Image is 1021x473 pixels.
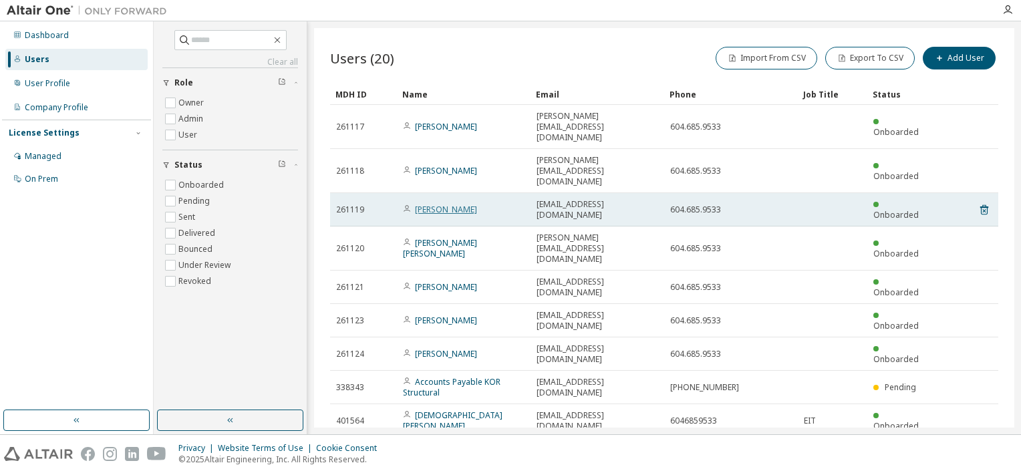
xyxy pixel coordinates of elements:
[178,443,218,454] div: Privacy
[537,410,658,432] span: [EMAIL_ADDRESS][DOMAIN_NAME]
[25,30,69,41] div: Dashboard
[336,282,364,293] span: 261121
[278,77,286,88] span: Clear filter
[81,447,95,461] img: facebook.svg
[147,447,166,461] img: youtube.svg
[670,282,721,293] span: 604.685.9533
[537,155,658,187] span: [PERSON_NAME][EMAIL_ADDRESS][DOMAIN_NAME]
[9,128,80,138] div: License Settings
[336,315,364,326] span: 261123
[670,122,721,132] span: 604.685.9533
[178,257,233,273] label: Under Review
[336,122,364,132] span: 261117
[403,376,500,398] a: Accounts Payable KOR Structural
[336,416,364,426] span: 401564
[873,420,919,432] span: Onboarded
[415,121,477,132] a: [PERSON_NAME]
[415,315,477,326] a: [PERSON_NAME]
[825,47,915,69] button: Export To CSV
[873,170,919,182] span: Onboarded
[162,57,298,67] a: Clear all
[537,277,658,298] span: [EMAIL_ADDRESS][DOMAIN_NAME]
[125,447,139,461] img: linkedin.svg
[218,443,316,454] div: Website Terms of Use
[336,349,364,359] span: 261124
[873,353,919,365] span: Onboarded
[873,320,919,331] span: Onboarded
[403,410,502,432] a: [DEMOGRAPHIC_DATA][PERSON_NAME]
[336,382,364,393] span: 338343
[670,349,721,359] span: 604.685.9533
[873,287,919,298] span: Onboarded
[873,126,919,138] span: Onboarded
[178,209,198,225] label: Sent
[537,377,658,398] span: [EMAIL_ADDRESS][DOMAIN_NAME]
[402,84,525,105] div: Name
[670,315,721,326] span: 604.685.9533
[336,243,364,254] span: 261120
[316,443,385,454] div: Cookie Consent
[804,416,816,426] span: EIT
[7,4,174,17] img: Altair One
[415,165,477,176] a: [PERSON_NAME]
[336,166,364,176] span: 261118
[4,447,73,461] img: altair_logo.svg
[885,381,916,393] span: Pending
[336,204,364,215] span: 261119
[178,177,227,193] label: Onboarded
[716,47,817,69] button: Import From CSV
[670,84,792,105] div: Phone
[415,204,477,215] a: [PERSON_NAME]
[25,102,88,113] div: Company Profile
[335,84,392,105] div: MDH ID
[103,447,117,461] img: instagram.svg
[278,160,286,170] span: Clear filter
[670,243,721,254] span: 604.685.9533
[873,248,919,259] span: Onboarded
[25,151,61,162] div: Managed
[537,343,658,365] span: [EMAIL_ADDRESS][DOMAIN_NAME]
[537,199,658,220] span: [EMAIL_ADDRESS][DOMAIN_NAME]
[25,54,49,65] div: Users
[536,84,659,105] div: Email
[415,348,477,359] a: [PERSON_NAME]
[178,95,206,111] label: Owner
[162,150,298,180] button: Status
[25,174,58,184] div: On Prem
[923,47,996,69] button: Add User
[403,237,477,259] a: [PERSON_NAME] [PERSON_NAME]
[537,310,658,331] span: [EMAIL_ADDRESS][DOMAIN_NAME]
[178,193,212,209] label: Pending
[178,241,215,257] label: Bounced
[873,84,929,105] div: Status
[537,232,658,265] span: [PERSON_NAME][EMAIL_ADDRESS][DOMAIN_NAME]
[670,416,717,426] span: 6046859533
[174,77,193,88] span: Role
[178,111,206,127] label: Admin
[670,204,721,215] span: 604.685.9533
[178,225,218,241] label: Delivered
[178,454,385,465] p: © 2025 Altair Engineering, Inc. All Rights Reserved.
[25,78,70,89] div: User Profile
[178,127,200,143] label: User
[174,160,202,170] span: Status
[178,273,214,289] label: Revoked
[415,281,477,293] a: [PERSON_NAME]
[803,84,862,105] div: Job Title
[670,166,721,176] span: 604.685.9533
[670,382,739,393] span: [PHONE_NUMBER]
[330,49,394,67] span: Users (20)
[162,68,298,98] button: Role
[873,209,919,220] span: Onboarded
[537,111,658,143] span: [PERSON_NAME][EMAIL_ADDRESS][DOMAIN_NAME]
